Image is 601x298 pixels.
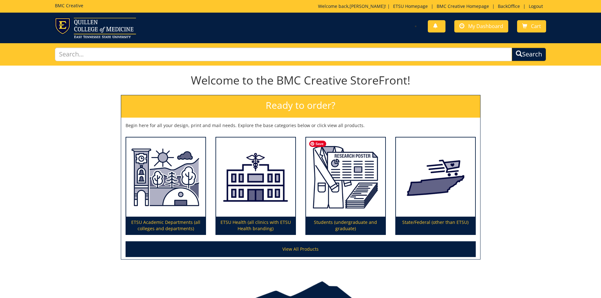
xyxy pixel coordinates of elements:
h5: BMC Creative [55,3,83,8]
h2: Ready to order? [121,95,480,118]
a: Students (undergraduate and graduate) [306,137,385,235]
input: Search... [55,48,512,61]
img: Students (undergraduate and graduate) [306,137,385,217]
a: State/Federal (other than ETSU) [396,137,475,235]
p: State/Federal (other than ETSU) [396,217,475,234]
img: ETSU Academic Departments (all colleges and departments) [126,137,205,217]
a: Cart [517,20,546,32]
p: Begin here for all your design, print and mail needs. Explore the base categories below or click ... [126,122,476,129]
p: ETSU Health (all clinics with ETSU Health branding) [216,217,295,234]
p: Students (undergraduate and graduate) [306,217,385,234]
span: Cart [531,23,541,30]
a: [PERSON_NAME] [350,3,385,9]
h1: Welcome to the BMC Creative StoreFront! [121,74,480,87]
a: BackOffice [495,3,523,9]
span: My Dashboard [468,23,503,30]
span: Save [309,141,326,147]
a: Logout [526,3,546,9]
a: BMC Creative Homepage [433,3,492,9]
img: ETSU Health (all clinics with ETSU Health branding) [216,137,295,217]
img: ETSU logo [55,18,136,38]
a: My Dashboard [454,20,508,32]
p: Welcome back, ! | | | | [318,3,546,9]
img: State/Federal (other than ETSU) [396,137,475,217]
p: ETSU Academic Departments (all colleges and departments) [126,217,205,234]
a: View All Products [126,241,476,257]
a: ETSU Health (all clinics with ETSU Health branding) [216,137,295,235]
a: ETSU Homepage [390,3,431,9]
a: ETSU Academic Departments (all colleges and departments) [126,137,205,235]
button: Search [512,48,546,61]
